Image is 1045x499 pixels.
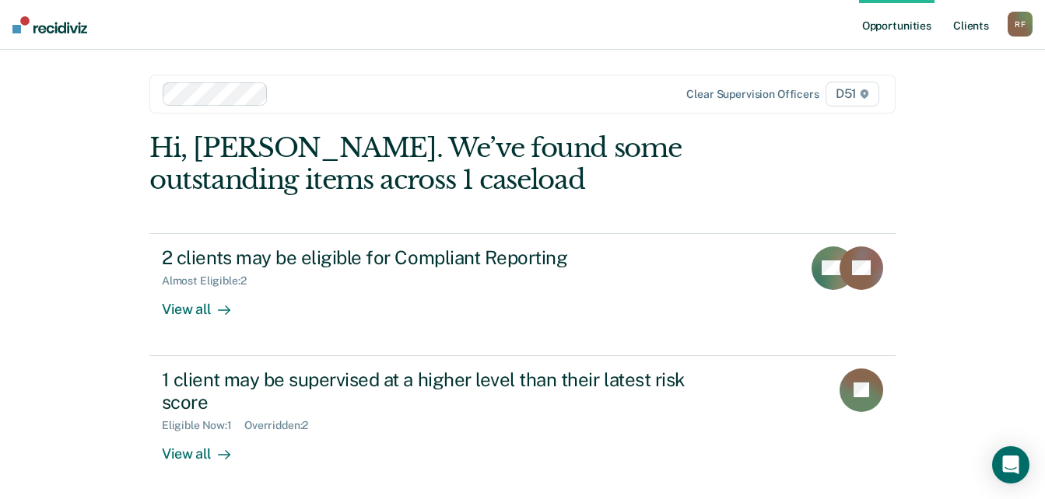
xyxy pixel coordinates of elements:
div: Eligible Now : 1 [162,419,244,432]
div: View all [162,288,249,318]
div: View all [162,432,249,462]
div: 2 clients may be eligible for Compliant Reporting [162,246,708,269]
img: Recidiviz [12,16,87,33]
span: D51 [826,82,879,106]
div: Clear supervision officers [686,88,819,101]
div: R F [1008,12,1033,37]
div: Almost Eligible : 2 [162,274,259,288]
div: Overridden : 2 [244,419,321,432]
div: Hi, [PERSON_NAME]. We’ve found some outstanding items across 1 caseload [149,132,746,196]
div: 1 client may be supervised at a higher level than their latest risk score [162,368,708,414]
div: Open Intercom Messenger [992,446,1029,483]
a: 2 clients may be eligible for Compliant ReportingAlmost Eligible:2View all [149,233,896,356]
button: RF [1008,12,1033,37]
